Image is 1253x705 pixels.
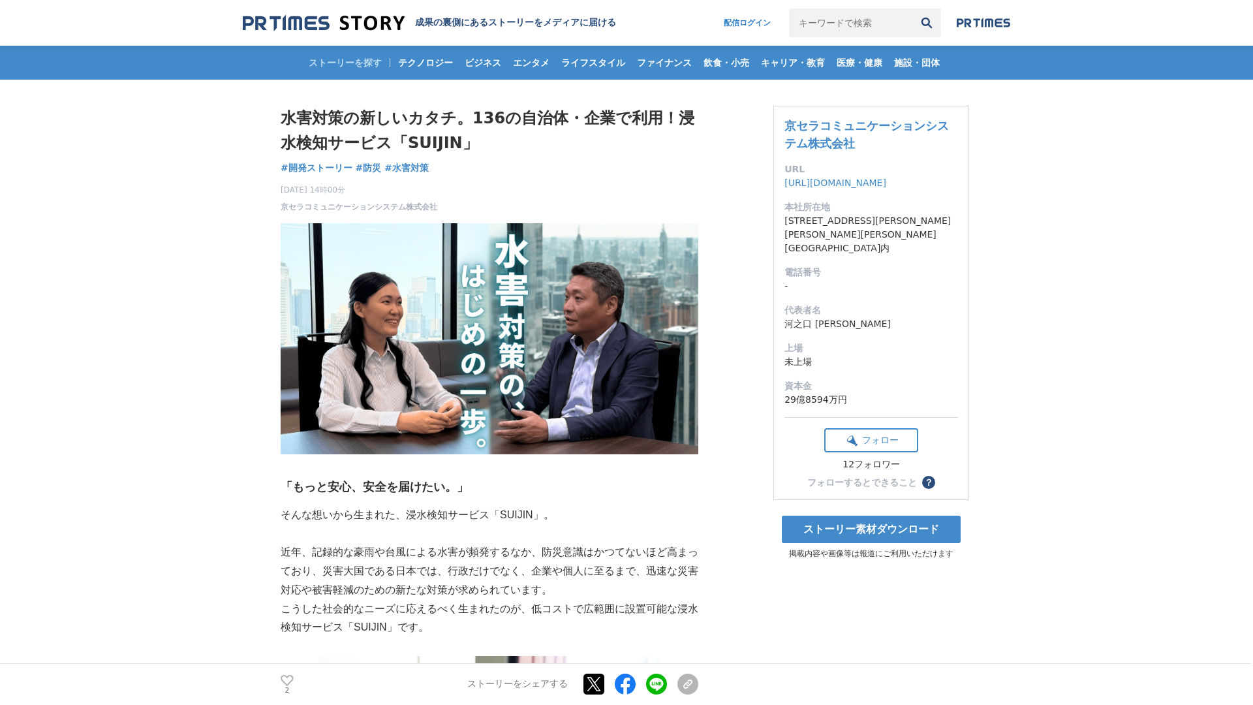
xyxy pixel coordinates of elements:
span: #防災 [356,162,382,174]
span: エンタメ [508,57,555,69]
a: 京セラコミュニケーションシステム株式会社 [281,201,437,213]
a: ファイナンス [632,46,697,80]
p: そんな想いから生まれた、浸水検知サービス「SUIJIN」。 [281,506,698,525]
dd: 河之口 [PERSON_NAME] [784,317,958,331]
a: 京セラコミュニケーションシステム株式会社 [784,119,949,150]
span: #水害対策 [384,162,429,174]
dt: 代表者名 [784,304,958,317]
a: [URL][DOMAIN_NAME] [784,178,886,188]
p: ストーリーをシェアする [467,679,568,691]
dd: 未上場 [784,355,958,369]
button: 検索 [912,8,941,37]
span: テクノロジー [393,57,458,69]
span: [DATE] 14時00分 [281,184,437,196]
p: 掲載内容や画像等は報道にご利用いただけます [773,548,969,559]
h1: 水害対策の新しいカタチ。136の自治体・企業で利用！浸水検知サービス「SUIJIN」 [281,106,698,156]
a: #水害対策 [384,161,429,175]
button: ？ [922,476,935,489]
p: 近年、記録的な豪雨や台風による水害が頻発するなか、防災意識はかつてないほど高まっており、災害大国である日本では、行政だけでなく、企業や個人に至るまで、迅速な災害対応や被害軽減のための新たな対策が... [281,543,698,599]
a: テクノロジー [393,46,458,80]
span: #開発ストーリー [281,162,352,174]
a: 成果の裏側にあるストーリーをメディアに届ける 成果の裏側にあるストーリーをメディアに届ける [243,14,616,32]
a: 施設・団体 [889,46,945,80]
a: ライフスタイル [556,46,630,80]
dt: 本社所在地 [784,200,958,214]
span: キャリア・教育 [756,57,830,69]
button: フォロー [824,428,918,452]
div: 12フォロワー [824,459,918,471]
span: ライフスタイル [556,57,630,69]
input: キーワードで検索 [789,8,912,37]
dd: [STREET_ADDRESS][PERSON_NAME][PERSON_NAME][PERSON_NAME] [GEOGRAPHIC_DATA]内 [784,214,958,255]
h3: 「もっと安心、安全を届けたい。」 [281,478,698,497]
a: 飲食・小売 [698,46,754,80]
a: 配信ログイン [711,8,784,37]
a: #開発ストーリー [281,161,352,175]
span: ファイナンス [632,57,697,69]
span: 施設・団体 [889,57,945,69]
a: ビジネス [459,46,506,80]
dd: - [784,279,958,293]
span: 飲食・小売 [698,57,754,69]
span: 医療・健康 [831,57,888,69]
img: 成果の裏側にあるストーリーをメディアに届ける [243,14,405,32]
img: thumbnail_c9db57e0-a287-11f0-ad71-99fdea1ccf6c.png [281,223,698,455]
p: こうした社会的なニーズに応えるべく生まれたのが、低コストで広範囲に設置可能な浸水検知サービス「SUIJIN」です。 [281,600,698,638]
a: 医療・健康 [831,46,888,80]
dd: 29億8594万円 [784,393,958,407]
span: ？ [924,478,933,487]
span: ビジネス [459,57,506,69]
dt: URL [784,163,958,176]
a: #防災 [356,161,382,175]
dt: 資本金 [784,379,958,393]
img: prtimes [957,18,1010,28]
dt: 電話番号 [784,266,958,279]
a: キャリア・教育 [756,46,830,80]
dt: 上場 [784,341,958,355]
a: ストーリー素材ダウンロード [782,516,961,543]
a: エンタメ [508,46,555,80]
h2: 成果の裏側にあるストーリーをメディアに届ける [415,17,616,29]
p: 2 [281,687,294,694]
div: フォローするとできること [807,478,917,487]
